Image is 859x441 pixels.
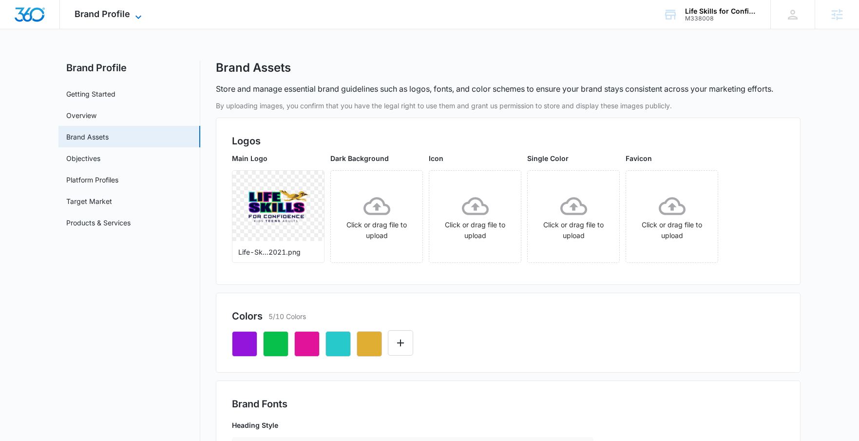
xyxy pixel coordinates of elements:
[66,110,96,120] a: Overview
[331,193,422,241] div: Click or drag file to upload
[216,83,773,95] p: Store and manage essential brand guidelines such as logos, fonts, and color schemes to ensure you...
[66,196,112,206] a: Target Market
[388,330,413,356] button: Edit Color
[528,171,619,262] span: Click or drag file to upload
[527,153,620,163] p: Single Color
[66,218,131,228] a: Products & Services
[232,397,784,411] h2: Brand Fonts
[238,247,318,257] p: Life-Sk...2021.png
[626,193,718,241] div: Click or drag file to upload
[528,193,619,241] div: Click or drag file to upload
[330,153,423,163] p: Dark Background
[626,171,718,262] span: Click or drag file to upload
[429,171,521,262] span: Click or drag file to upload
[216,100,801,111] p: By uploading images, you confirm that you have the legal right to use them and grant us permissio...
[331,171,422,262] span: Click or drag file to upload
[244,172,313,241] img: User uploaded logo
[66,132,109,142] a: Brand Assets
[232,153,325,163] p: Main Logo
[429,153,521,163] p: Icon
[429,193,521,241] div: Click or drag file to upload
[66,175,118,185] a: Platform Profiles
[685,15,756,22] div: account id
[626,153,718,163] p: Favicon
[268,311,306,321] p: 5/10 Colors
[66,153,100,163] a: Objectives
[685,7,756,15] div: account name
[66,89,115,99] a: Getting Started
[232,134,784,148] h2: Logos
[216,60,291,75] h1: Brand Assets
[58,60,200,75] h2: Brand Profile
[232,309,263,323] h2: Colors
[232,420,593,430] p: Heading Style
[75,9,130,19] span: Brand Profile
